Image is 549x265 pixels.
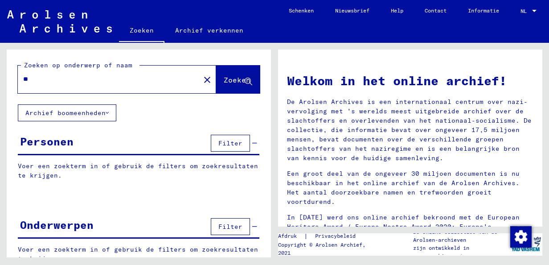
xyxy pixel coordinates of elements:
[211,218,250,235] button: Filter
[308,232,366,241] a: Privacybeleid
[509,233,543,255] img: yv_logo.png
[413,228,509,244] p: De online collecties van de Arolsen-archieven
[164,20,254,41] a: Archief verkennen
[510,226,532,248] img: Zustimmung ändern
[278,232,304,241] a: Afdruk
[20,133,74,149] div: Personen
[218,139,242,147] span: Filter
[18,161,259,180] p: Voer een zoekterm in of gebruik de filters om zoekresultaten te krijgen.
[211,135,250,152] button: Filter
[278,241,377,257] p: Copyright © Arolsen Archief, 2021
[218,223,242,231] span: Filter
[520,8,530,14] span: NL
[287,71,533,90] h1: Welkom in het online archief!
[202,75,213,85] mat-icon: close
[198,70,216,88] button: Duidelijk
[119,20,164,43] a: Zoeken
[18,104,116,121] button: Archief boomeenheden
[216,66,260,93] button: Zoeken
[287,213,533,241] p: In [DATE] werd ons online archief bekroond met de European Heritage Award / Europa Nostra Award 2...
[287,97,533,163] p: De Arolsen Archives is een internationaal centrum over nazi-vervolging met 's werelds meest uitge...
[20,217,94,233] div: Onderwerpen
[25,109,106,117] font: Archief boomeenheden
[24,61,132,69] mat-label: Zoeken op onderwerp of naam
[7,10,112,33] img: Arolsen_neg.svg
[413,244,509,260] p: zijn ontwikkeld in samenwerking met
[304,232,308,241] font: |
[287,169,533,207] p: Een groot deel van de ongeveer 30 miljoen documenten is nu beschikbaar in het online archief van ...
[224,75,250,84] span: Zoeken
